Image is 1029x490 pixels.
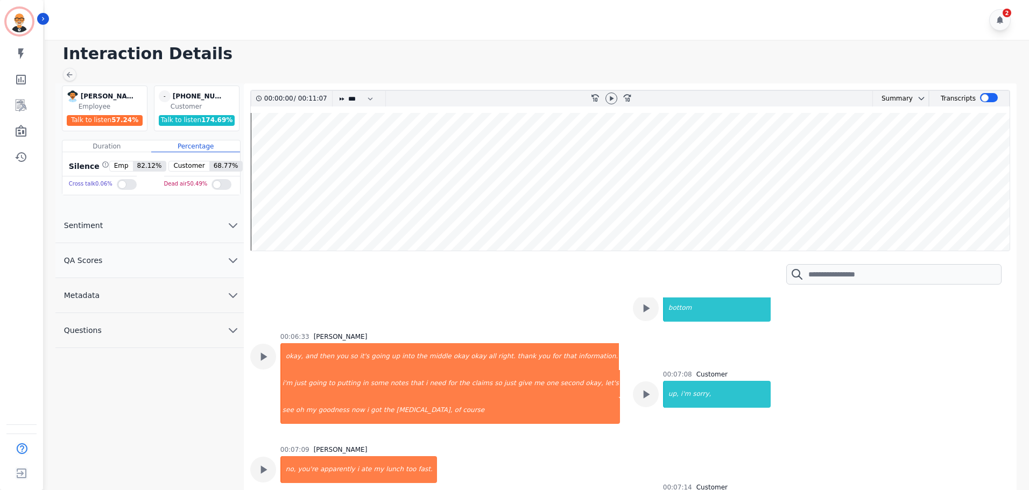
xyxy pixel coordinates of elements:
[151,140,240,152] div: Percentage
[305,397,318,424] div: my
[503,370,517,397] div: just
[517,343,537,370] div: thank
[497,343,517,370] div: right.
[664,381,680,408] div: up,
[169,161,209,171] span: Customer
[494,370,503,397] div: so
[281,343,304,370] div: okay,
[171,102,237,111] div: Customer
[373,456,385,483] div: my
[551,343,562,370] div: for
[264,91,330,106] div: /
[6,9,32,34] img: Bordered avatar
[584,370,604,397] div: okay,
[314,332,368,341] div: [PERSON_NAME]
[401,343,415,370] div: into
[664,295,771,322] div: bottom
[359,343,371,370] div: it's
[159,90,171,102] span: -
[319,456,356,483] div: apparently
[328,370,336,397] div: to
[692,381,771,408] div: sorry,
[227,289,239,302] svg: chevron down
[873,91,913,106] div: Summary
[67,115,143,126] div: Talk to listen
[164,176,208,192] div: Dead air 50.49 %
[425,370,428,397] div: i
[281,370,293,397] div: i'm
[67,161,109,172] div: Silence
[517,370,533,397] div: give
[389,370,409,397] div: notes
[447,370,458,397] div: for
[264,91,294,106] div: 00:00:00
[55,325,110,336] span: Questions
[55,220,111,231] span: Sentiment
[383,397,396,424] div: the
[405,456,417,483] div: too
[314,445,368,454] div: [PERSON_NAME]
[696,370,728,379] div: Customer
[680,381,692,408] div: i'm
[295,397,305,424] div: oh
[62,140,151,152] div: Duration
[417,456,436,483] div: fast.
[545,370,559,397] div: one
[562,343,577,370] div: that
[356,456,360,483] div: i
[917,94,926,103] svg: chevron down
[69,176,112,192] div: Cross talk 0.06 %
[55,278,244,313] button: Metadata chevron down
[415,343,428,370] div: the
[296,91,326,106] div: 00:11:07
[133,161,166,171] span: 82.12 %
[227,324,239,337] svg: chevron down
[227,219,239,232] svg: chevron down
[462,397,620,424] div: course
[55,243,244,278] button: QA Scores chevron down
[55,290,108,301] span: Metadata
[537,343,551,370] div: you
[385,456,405,483] div: lunch
[663,370,692,379] div: 00:07:08
[350,397,366,424] div: now
[297,456,319,483] div: you're
[391,343,401,370] div: up
[560,370,585,397] div: second
[281,397,295,424] div: see
[577,343,619,370] div: information.
[79,102,145,111] div: Employee
[55,208,244,243] button: Sentiment chevron down
[349,343,359,370] div: so
[335,343,349,370] div: you
[63,44,1018,63] h1: Interaction Details
[471,370,494,397] div: claims
[201,116,232,124] span: 174.69 %
[370,370,390,397] div: some
[319,343,335,370] div: then
[280,332,309,341] div: 00:06:33
[370,397,383,424] div: got
[55,313,244,348] button: Questions chevron down
[159,115,235,126] div: Talk to listen
[110,161,133,171] span: Emp
[227,254,239,267] svg: chevron down
[410,370,425,397] div: that
[1003,9,1011,17] div: 2
[304,343,319,370] div: and
[336,370,362,397] div: putting
[362,370,370,397] div: in
[366,397,370,424] div: i
[173,90,227,102] div: [PHONE_NUMBER]
[280,445,309,454] div: 00:07:09
[281,456,297,483] div: no,
[307,370,328,397] div: going
[81,90,135,102] div: [PERSON_NAME]
[488,343,497,370] div: all
[913,94,926,103] button: chevron down
[533,370,545,397] div: me
[470,343,488,370] div: okay
[370,343,391,370] div: going
[293,370,307,397] div: just
[318,397,350,424] div: goodness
